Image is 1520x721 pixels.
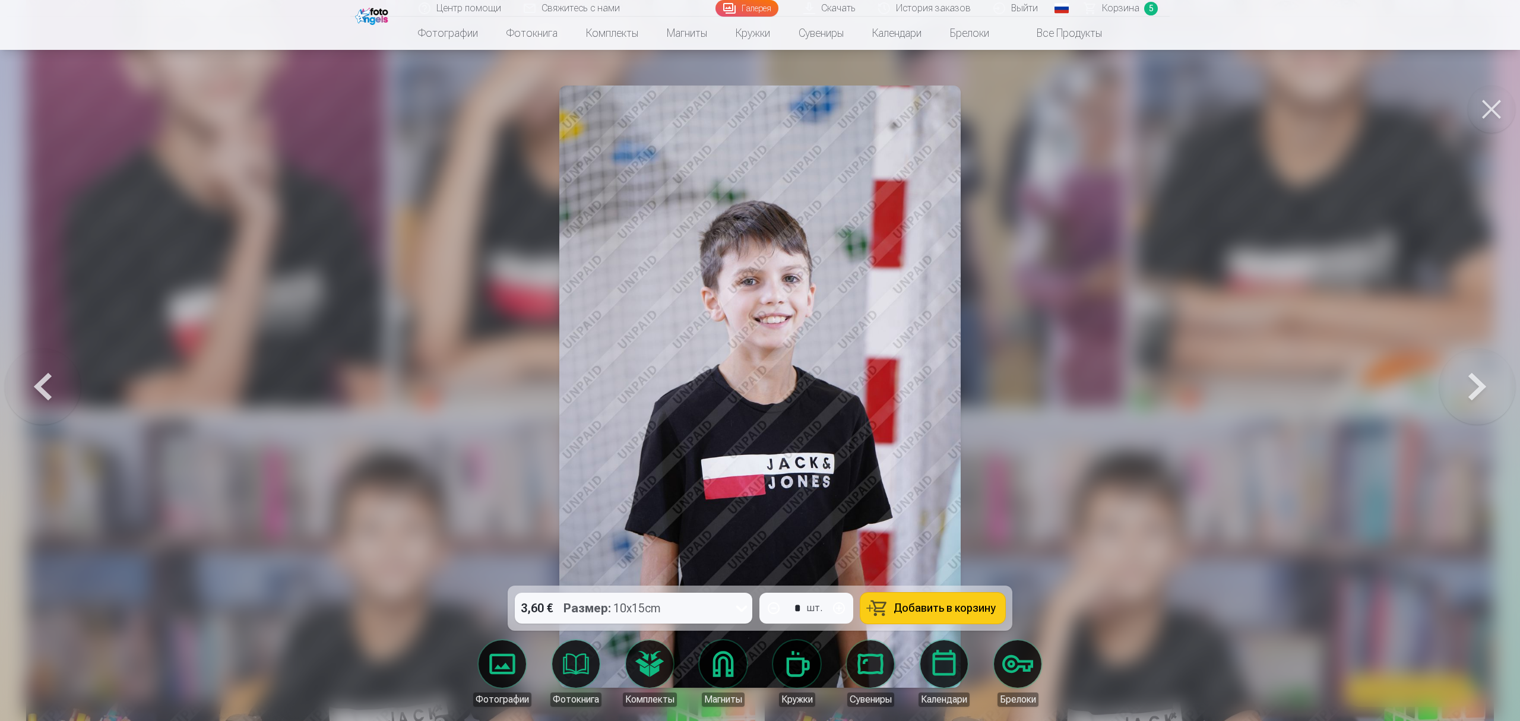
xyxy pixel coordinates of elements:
[721,17,784,50] a: Кружки
[764,640,830,707] a: Кружки
[550,692,601,707] div: Фотокнига
[492,17,572,50] a: Фотокнига
[404,17,492,50] a: Фотографии
[784,17,858,50] a: Сувениры
[563,593,661,624] div: 10x15cm
[469,640,536,707] a: Фотографии
[1144,2,1158,15] span: 5
[623,692,677,707] div: Комплекты
[984,640,1051,707] a: Брелоки
[702,692,745,707] div: Магниты
[847,692,894,707] div: Сувениры
[563,600,611,616] strong: Размер :
[936,17,1003,50] a: Брелоки
[1003,17,1116,50] a: Все продукты
[690,640,756,707] a: Магниты
[543,640,609,707] a: Фотокнига
[894,603,996,614] span: Добавить в корзину
[997,692,1038,707] div: Брелоки
[473,692,531,707] div: Фотографии
[653,17,721,50] a: Магниты
[355,5,391,25] img: /fa1
[860,593,1005,624] button: Добавить в корзину
[858,17,936,50] a: Календари
[837,640,904,707] a: Сувениры
[515,593,559,624] div: 3,60 €
[807,601,822,615] div: шт.
[616,640,683,707] a: Комплекты
[1102,1,1139,15] span: Корзина
[572,17,653,50] a: Комплекты
[779,692,815,707] div: Кружки
[911,640,977,707] a: Календари
[919,692,970,707] div: Календари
